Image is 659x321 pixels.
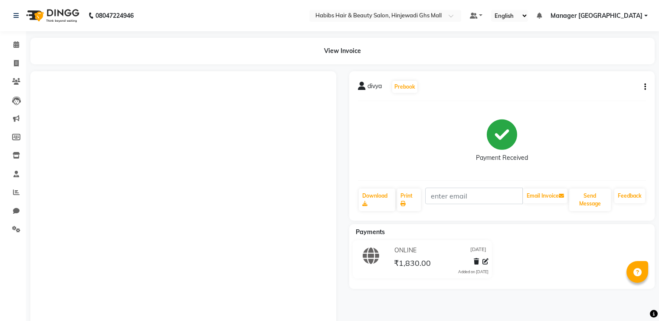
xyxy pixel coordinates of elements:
[367,82,382,94] span: divya
[470,246,486,255] span: [DATE]
[30,38,655,64] div: View Invoice
[551,11,643,20] span: Manager [GEOGRAPHIC_DATA]
[476,153,528,162] div: Payment Received
[392,81,417,93] button: Prebook
[22,3,82,28] img: logo
[397,189,421,211] a: Print
[614,189,645,203] a: Feedback
[394,258,431,270] span: ₹1,830.00
[569,189,611,211] button: Send Message
[458,269,489,275] div: Added on [DATE]
[394,246,416,255] span: ONLINE
[425,188,523,204] input: enter email
[523,189,567,203] button: Email Invoice
[356,228,385,236] span: Payments
[95,3,134,28] b: 08047224946
[359,189,396,211] a: Download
